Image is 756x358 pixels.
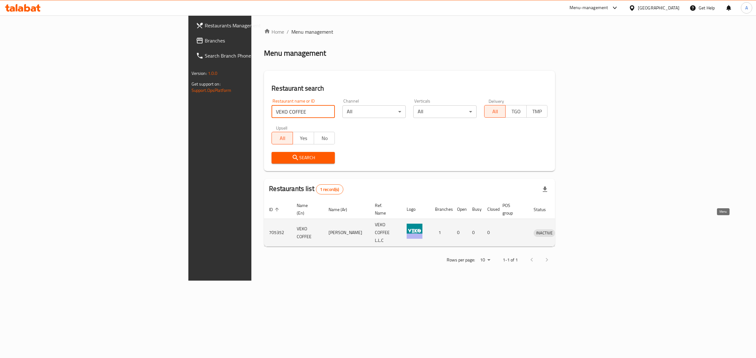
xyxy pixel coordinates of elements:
[342,105,406,118] div: All
[467,219,482,247] td: 0
[272,105,335,118] input: Search for restaurant name or ID..
[402,200,430,219] th: Logo
[264,200,584,247] table: enhanced table
[430,200,452,219] th: Branches
[430,219,452,247] td: 1
[272,132,293,144] button: All
[570,4,608,12] div: Menu-management
[205,37,310,44] span: Branches
[191,18,315,33] a: Restaurants Management
[487,107,503,116] span: All
[452,200,467,219] th: Open
[316,184,343,194] div: Total records count
[269,206,281,213] span: ID
[489,99,504,103] label: Delivery
[482,219,497,247] td: 0
[413,105,477,118] div: All
[191,48,315,63] a: Search Branch Phone
[484,105,506,118] button: All
[295,134,312,143] span: Yes
[297,202,316,217] span: Name (En)
[277,154,330,162] span: Search
[526,105,548,118] button: TMP
[317,134,333,143] span: No
[316,187,343,193] span: 1 record(s)
[478,255,493,265] div: Rows per page:
[529,107,545,116] span: TMP
[192,86,232,94] a: Support.OpsPlatform
[329,206,355,213] span: Name (Ar)
[745,4,748,11] span: A
[482,200,497,219] th: Closed
[192,80,220,88] span: Get support on:
[276,126,288,130] label: Upsell
[447,256,475,264] p: Rows per page:
[264,28,555,36] nav: breadcrumb
[269,184,343,194] h2: Restaurants list
[314,132,335,144] button: No
[272,152,335,164] button: Search
[192,69,207,77] span: Version:
[407,224,422,239] img: VEKO COFFEE
[638,4,679,11] div: [GEOGRAPHIC_DATA]
[452,219,467,247] td: 0
[537,182,553,197] div: Export file
[272,84,547,93] h2: Restaurant search
[205,22,310,29] span: Restaurants Management
[274,134,290,143] span: All
[370,219,402,247] td: VEKO COFFEE L.L.C
[324,219,370,247] td: [PERSON_NAME]
[293,132,314,144] button: Yes
[467,200,482,219] th: Busy
[505,105,527,118] button: TGO
[503,256,518,264] p: 1-1 of 1
[375,202,394,217] span: Ref. Name
[508,107,524,116] span: TGO
[534,206,554,213] span: Status
[502,202,521,217] span: POS group
[534,229,555,237] span: INACTIVE
[191,33,315,48] a: Branches
[208,69,218,77] span: 1.0.0
[205,52,310,59] span: Search Branch Phone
